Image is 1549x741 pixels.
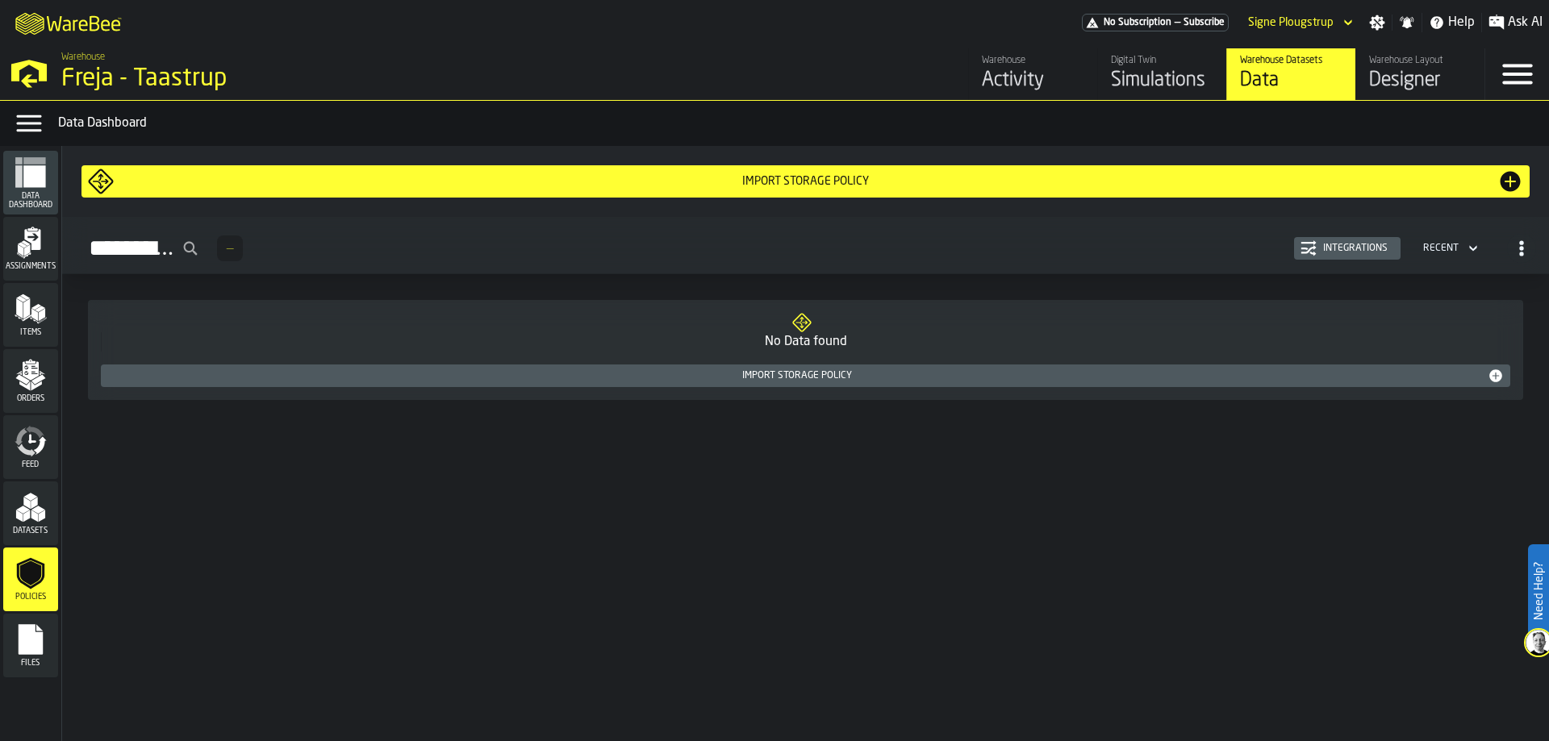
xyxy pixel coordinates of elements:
[3,547,58,612] li: menu Policies
[1448,13,1475,32] span: Help
[1482,13,1549,32] label: button-toggle-Ask AI
[81,165,1530,198] button: button-Import Storage Policy
[3,481,58,546] li: menu Datasets
[107,370,1488,381] div: Import Storage Policy
[1111,55,1213,66] div: Digital Twin
[61,65,497,94] div: Freja - Taastrup
[1422,13,1481,32] label: button-toggle-Help
[58,114,1543,133] div: Data Dashboard
[227,243,233,254] span: —
[1423,243,1459,254] div: DropdownMenuValue-4
[114,175,1497,188] div: Import Storage Policy
[3,659,58,668] span: Files
[1240,55,1342,66] div: Warehouse Datasets
[1226,48,1355,100] a: link-to-/wh/i/36c4991f-68ef-4ca7-ab45-a2252c911eea/data
[1104,17,1171,28] span: No Subscription
[62,217,1549,274] h2: button-Storage Policy
[1369,68,1472,94] div: Designer
[1508,13,1543,32] span: Ask AI
[1355,48,1484,100] a: link-to-/wh/i/36c4991f-68ef-4ca7-ab45-a2252c911eea/designer
[1111,68,1213,94] div: Simulations
[1530,546,1547,636] label: Need Help?
[3,192,58,210] span: Data Dashboard
[3,217,58,281] li: menu Assignments
[211,235,249,261] div: ButtonLoadMore-Load More-Prev-First-Last
[1317,243,1394,254] div: Integrations
[1363,15,1392,31] label: button-toggle-Settings
[1248,16,1334,29] div: DropdownMenuValue-Signe Plougstrup
[1417,239,1481,258] div: DropdownMenuValue-4
[3,262,58,271] span: Assignments
[1485,48,1549,100] label: button-toggle-Menu
[1082,14,1229,31] a: link-to-/wh/i/36c4991f-68ef-4ca7-ab45-a2252c911eea/pricing/
[3,283,58,348] li: menu Items
[1184,17,1225,28] span: Subscribe
[3,527,58,535] span: Datasets
[3,415,58,480] li: menu Feed
[1097,48,1226,100] a: link-to-/wh/i/36c4991f-68ef-4ca7-ab45-a2252c911eea/simulations
[1240,68,1342,94] div: Data
[1392,15,1422,31] label: button-toggle-Notifications
[982,68,1084,94] div: Activity
[3,349,58,414] li: menu Orders
[982,55,1084,66] div: Warehouse
[61,52,105,63] span: Warehouse
[1294,237,1401,260] button: button-Integrations
[1369,55,1472,66] div: Warehouse Layout
[3,328,58,337] span: Items
[3,614,58,678] li: menu Files
[101,364,1510,387] button: button-Import Storage Policy
[3,151,58,215] li: menu Data Dashboard
[6,107,52,139] label: button-toggle-Data Menu
[101,332,1510,352] div: No Data found
[968,48,1097,100] a: link-to-/wh/i/36c4991f-68ef-4ca7-ab45-a2252c911eea/feed/
[3,593,58,602] span: Policies
[1175,17,1180,28] span: —
[3,460,58,469] span: Feed
[3,394,58,403] span: Orders
[1082,14,1229,31] div: Menu Subscription
[1242,13,1356,32] div: DropdownMenuValue-Signe Plougstrup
